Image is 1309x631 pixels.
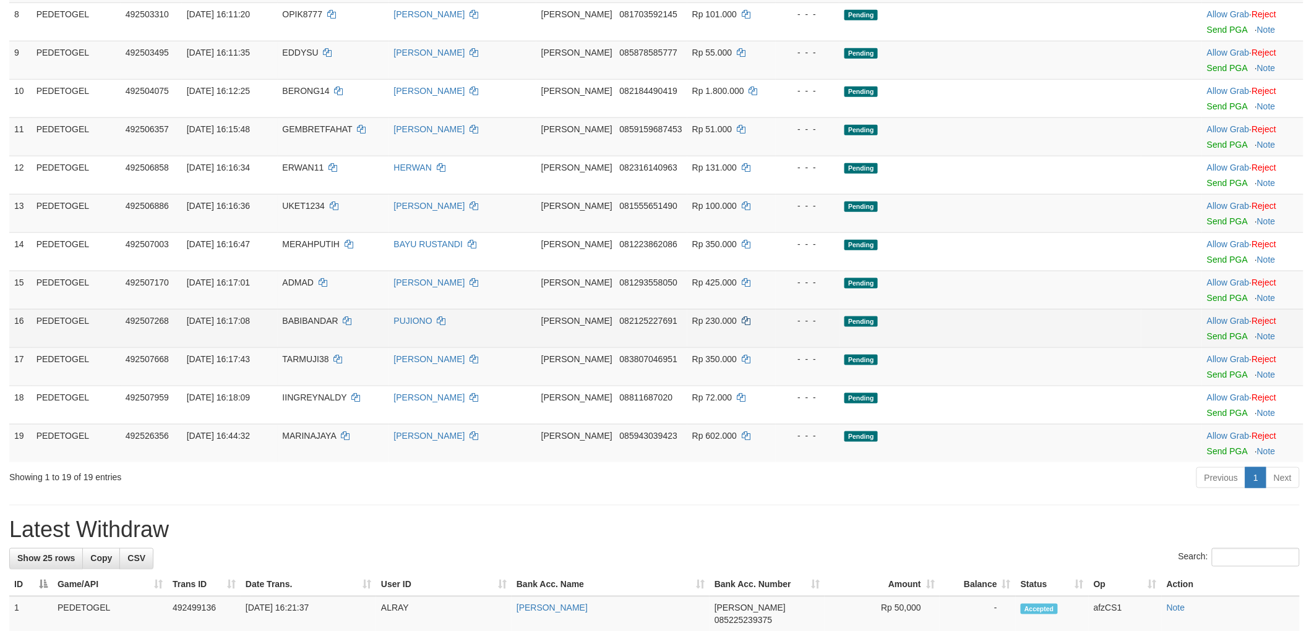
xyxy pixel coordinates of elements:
[1202,424,1303,462] td: ·
[17,554,75,564] span: Show 25 rows
[781,315,835,327] div: - - -
[512,574,710,596] th: Bank Acc. Name: activate to sort column ascending
[1252,239,1277,249] a: Reject
[692,48,732,57] span: Rp 55.000
[32,194,121,232] td: PEDETOGEL
[1207,216,1247,226] a: Send PGA
[1207,86,1249,96] a: Allow Grab
[82,548,120,569] a: Copy
[1207,316,1249,326] a: Allow Grab
[1202,2,1303,41] td: ·
[1021,604,1058,614] span: Accepted
[1207,101,1247,111] a: Send PGA
[1207,201,1249,211] a: Allow Grab
[1257,255,1276,265] a: Note
[541,86,612,96] span: [PERSON_NAME]
[1207,293,1247,303] a: Send PGA
[126,163,169,172] span: 492506858
[541,163,612,172] span: [PERSON_NAME]
[620,354,677,364] span: Copy 083807046951 to clipboard
[1252,9,1277,19] a: Reject
[283,431,337,441] span: MARINAJAYA
[1202,41,1303,79] td: ·
[844,125,878,135] span: Pending
[126,124,169,134] span: 492506357
[9,156,32,194] td: 12
[781,8,835,20] div: - - -
[1207,331,1247,341] a: Send PGA
[283,201,325,211] span: UKET1234
[517,603,588,613] a: [PERSON_NAME]
[53,574,168,596] th: Game/API: activate to sort column ascending
[283,239,340,249] span: MERAHPUTIH
[187,163,250,172] span: [DATE] 16:16:34
[187,239,250,249] span: [DATE] 16:16:47
[394,316,432,326] a: PUJIONO
[1207,239,1249,249] a: Allow Grab
[1252,431,1277,441] a: Reject
[9,309,32,347] td: 16
[844,316,878,327] span: Pending
[844,355,878,365] span: Pending
[9,271,32,309] td: 15
[1257,25,1276,35] a: Note
[781,200,835,212] div: - - -
[394,86,465,96] a: [PERSON_NAME]
[32,271,121,309] td: PEDETOGEL
[9,548,83,569] a: Show 25 rows
[187,86,250,96] span: [DATE] 16:12:25
[620,239,677,249] span: Copy 081223862086 to clipboard
[394,201,465,211] a: [PERSON_NAME]
[90,554,112,564] span: Copy
[692,124,732,134] span: Rp 51.000
[1202,386,1303,424] td: ·
[1207,392,1249,402] a: Allow Grab
[541,48,612,57] span: [PERSON_NAME]
[1257,370,1276,379] a: Note
[620,392,673,402] span: Copy 08811687020 to clipboard
[1202,156,1303,194] td: ·
[1202,79,1303,117] td: ·
[1207,255,1247,265] a: Send PGA
[1207,140,1247,150] a: Send PGA
[9,194,32,232] td: 13
[1167,603,1185,613] a: Note
[119,548,153,569] a: CSV
[9,574,53,596] th: ID: activate to sort column descending
[1252,124,1277,134] a: Reject
[394,48,465,57] a: [PERSON_NAME]
[710,574,825,596] th: Bank Acc. Number: activate to sort column ascending
[9,79,32,117] td: 10
[844,201,878,212] span: Pending
[283,354,329,364] span: TARMUJI38
[1207,9,1251,19] span: ·
[1207,392,1251,402] span: ·
[1252,277,1277,287] a: Reject
[32,424,121,462] td: PEDETOGEL
[620,163,677,172] span: Copy 082316140963 to clipboard
[1257,63,1276,73] a: Note
[844,163,878,174] span: Pending
[1207,48,1249,57] a: Allow Grab
[1207,9,1249,19] a: Allow Grab
[126,354,169,364] span: 492507668
[620,316,677,326] span: Copy 082125227691 to clipboard
[541,239,612,249] span: [PERSON_NAME]
[187,124,250,134] span: [DATE] 16:15:48
[781,46,835,59] div: - - -
[692,392,732,402] span: Rp 72.000
[126,48,169,57] span: 492503495
[1202,347,1303,386] td: ·
[1207,239,1251,249] span: ·
[394,239,463,249] a: BAYU RUSTANDI
[126,392,169,402] span: 492507959
[1207,124,1251,134] span: ·
[32,232,121,271] td: PEDETOGEL
[1257,178,1276,188] a: Note
[781,391,835,404] div: - - -
[692,86,744,96] span: Rp 1.800.000
[32,347,121,386] td: PEDETOGEL
[1207,431,1249,441] a: Allow Grab
[1196,467,1246,488] a: Previous
[241,574,376,596] th: Date Trans.: activate to sort column ascending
